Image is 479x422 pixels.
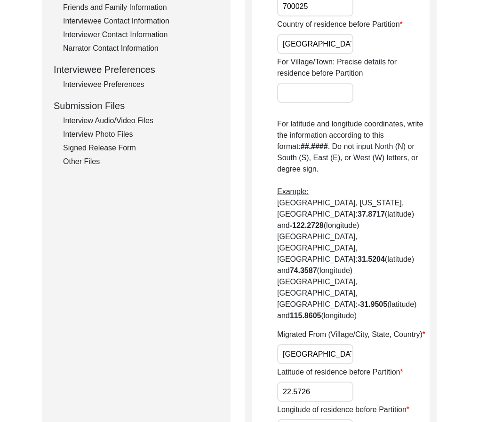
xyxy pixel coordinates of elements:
[277,404,409,415] label: Longitude of residence before Partition
[277,56,430,79] label: For Village/Town: Precise details for residence before Partition
[277,118,430,321] p: For latitude and longitude coordinates, write the information according to this format: . Do not ...
[63,29,219,40] div: Interviewer Contact Information
[358,255,385,263] b: 31.5204
[63,2,219,13] div: Friends and Family Information
[290,266,317,274] b: 74.3587
[63,79,219,90] div: Interviewee Preferences
[63,129,219,140] div: Interview Photo Files
[54,99,219,113] div: Submission Files
[290,221,324,229] b: -122.2728
[54,63,219,77] div: Interviewee Preferences
[277,329,425,340] label: Migrated From (Village/City, State, Country)
[63,43,219,54] div: Narrator Contact Information
[301,142,328,150] b: ##.####
[63,156,219,167] div: Other Files
[63,16,219,27] div: Interviewee Contact Information
[358,210,385,218] b: 37.8717
[358,300,387,308] b: -31.9505
[277,188,309,195] span: Example:
[63,115,219,126] div: Interview Audio/Video Files
[277,19,403,30] label: Country of residence before Partition
[277,367,403,378] label: Latitude of residence before Partition
[290,312,321,320] b: 115.8605
[63,142,219,154] div: Signed Release Form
